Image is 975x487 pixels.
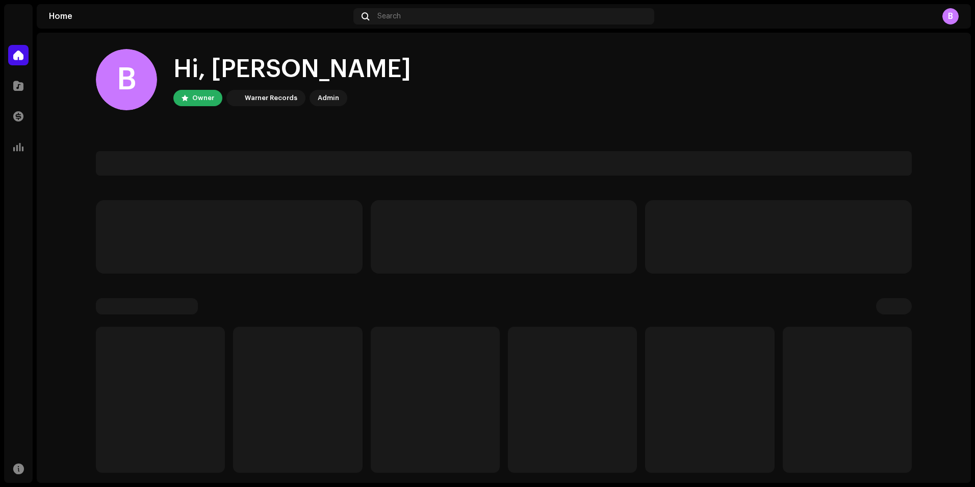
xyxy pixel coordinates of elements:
[49,12,349,20] div: Home
[318,92,339,104] div: Admin
[377,12,401,20] span: Search
[245,92,297,104] div: Warner Records
[173,53,411,86] div: Hi, [PERSON_NAME]
[228,92,241,104] img: acab2465-393a-471f-9647-fa4d43662784
[192,92,214,104] div: Owner
[942,8,959,25] div: B
[96,49,157,110] div: B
